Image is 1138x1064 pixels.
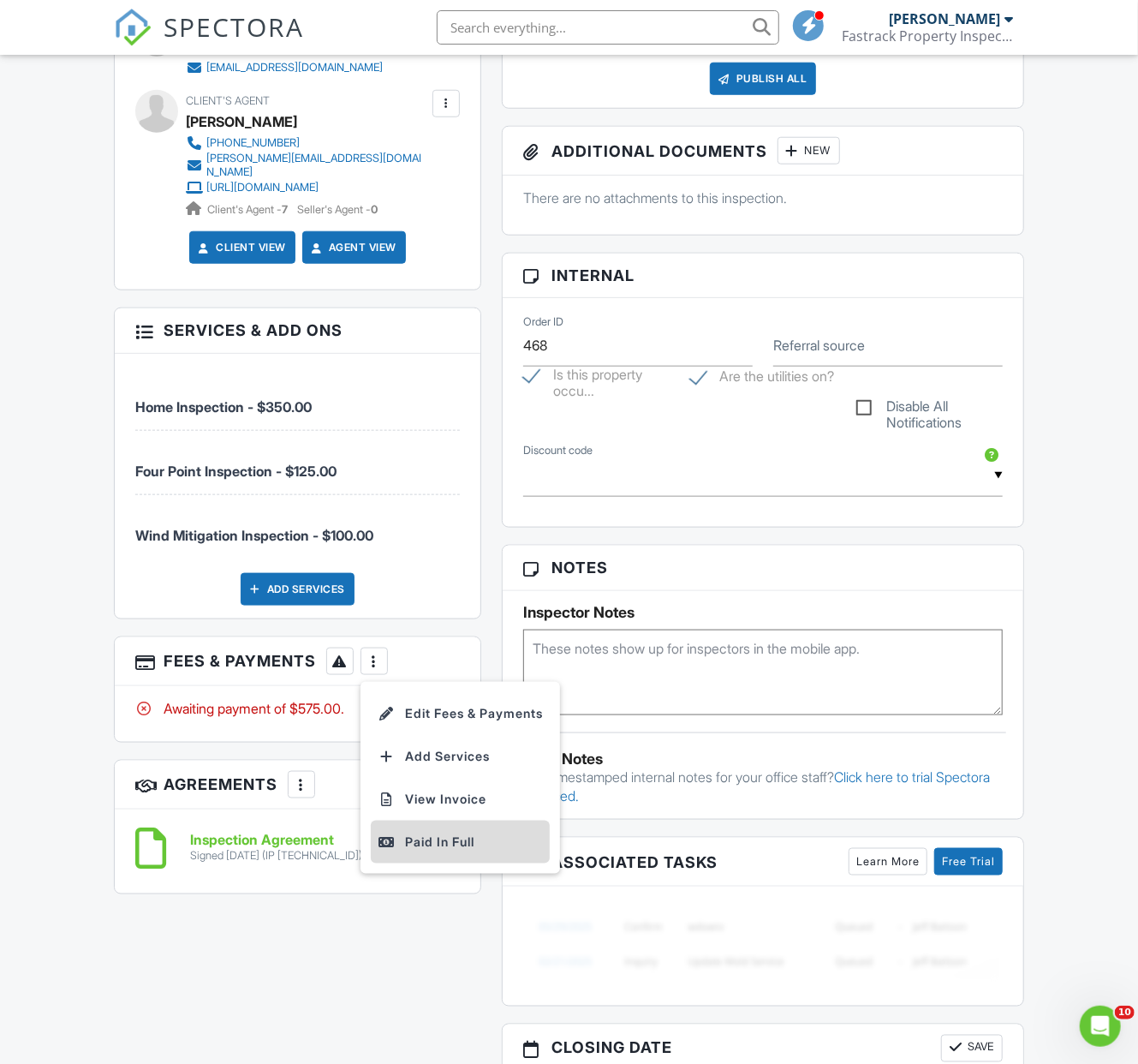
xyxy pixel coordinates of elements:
a: Inspection Agreement Signed [DATE] (IP [TECHNICAL_ID]) [190,833,362,863]
span: Associated Tasks [551,851,718,874]
label: Disable All Notifications [856,398,1003,420]
h3: Agreements [115,761,480,810]
span: Closing date [551,1037,672,1060]
h3: Internal [503,254,1023,298]
input: Search everything... [437,10,779,45]
a: Agent View [308,239,396,256]
span: Client's Agent - [207,203,290,216]
div: Fastrack Property Inspections LLC [842,27,1013,45]
a: [PHONE_NUMBER] [186,134,428,152]
span: Home Inspection - $350.00 [135,398,312,415]
li: Service: Four Point Inspection [135,431,460,495]
span: SPECTORA [164,9,304,45]
label: Are the utilities on? [690,368,835,390]
label: Order ID [523,314,563,329]
div: [PERSON_NAME][EMAIL_ADDRESS][DOMAIN_NAME] [206,152,428,179]
div: [URL][DOMAIN_NAME] [206,181,319,194]
h3: Services & Add ons [115,308,480,353]
div: [PHONE_NUMBER] [206,136,300,150]
a: Client View [195,239,286,256]
img: The Best Home Inspection Software - Spectora [114,9,152,46]
p: There are no attachments to this inspection. [523,188,1003,207]
span: Wind Mitigation Inspection - $100.00 [135,527,373,544]
div: Add Services [241,573,355,606]
a: Learn More [849,848,927,876]
h5: Inspector Notes [523,604,1003,621]
a: [URL][DOMAIN_NAME] [186,179,428,196]
a: Free Trial [934,848,1003,876]
div: Publish All [710,63,817,95]
label: Discount code [523,443,593,458]
h3: Additional Documents [503,127,1023,176]
div: New [778,137,840,164]
div: Awaiting payment of $575.00. [135,699,460,718]
a: SPECTORA [114,23,304,59]
div: [PERSON_NAME] [889,10,1000,27]
strong: 0 [371,203,378,216]
a: [EMAIL_ADDRESS][DOMAIN_NAME] [186,59,383,76]
label: Referral source [773,336,865,355]
h3: Fees & Payments [115,637,480,686]
img: blurred-tasks-251b60f19c3f713f9215ee2a18cbf2105fc2d72fcd585247cf5e9ec0c957c1dd.png [523,900,1003,988]
h6: Inspection Agreement [190,833,362,848]
p: Want timestamped internal notes for your office staff? [515,768,1010,806]
div: Signed [DATE] (IP [TECHNICAL_ID]) [190,849,362,863]
div: [EMAIL_ADDRESS][DOMAIN_NAME] [206,61,383,75]
h3: Notes [503,546,1023,590]
iframe: Intercom live chat [1080,1006,1121,1047]
li: Service: Home Inspection [135,367,460,431]
button: Save [941,1035,1003,1062]
strong: 7 [282,203,288,216]
label: Is this property occupied? [523,367,670,388]
span: Seller's Agent - [297,203,378,216]
div: Office Notes [515,750,1010,768]
span: Client's Agent [186,94,270,107]
li: Service: Wind Mitigation Inspection [135,495,460,559]
span: 10 [1115,1006,1135,1019]
a: [PERSON_NAME] [186,109,297,134]
span: Four Point Inspection - $125.00 [135,463,337,480]
a: [PERSON_NAME][EMAIL_ADDRESS][DOMAIN_NAME] [186,152,428,179]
